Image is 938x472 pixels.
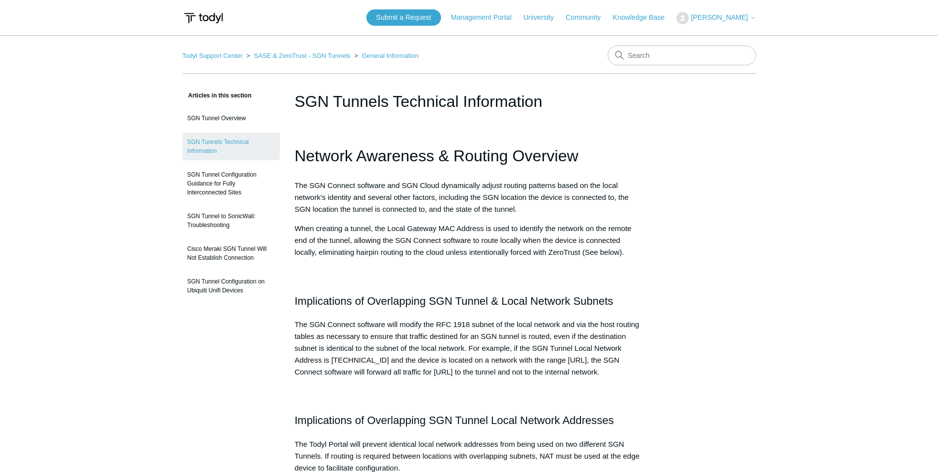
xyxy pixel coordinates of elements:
[182,165,280,202] a: SGN Tunnel Configuration Guidance for Fully Interconnected Sites
[613,12,674,23] a: Knowledge Base
[295,181,629,213] span: The SGN Connect software and SGN Cloud dynamically adjust routing patterns based on the local net...
[608,46,756,65] input: Search
[566,12,611,23] a: Community
[295,147,579,165] span: Network Awareness & Routing Overview
[182,239,280,267] a: Cisco Meraki SGN Tunnel Will Not Establish Connection
[182,109,280,128] a: SGN Tunnel Overview
[295,440,640,472] span: The Todyl Portal will prevent identical local network addresses from being used on two different ...
[451,12,521,23] a: Management Portal
[295,90,644,113] h1: SGN Tunnels Technical Information
[295,414,614,426] span: Implications of Overlapping SGN Tunnel Local Network Addresses
[295,295,613,307] span: Implications of Overlapping SGN Tunnel & Local Network Subnets
[254,52,350,59] a: SASE & ZeroTrust - SGN Tunnels
[182,133,280,160] a: SGN Tunnels Technical Information
[366,9,441,26] a: Submit a Request
[182,52,245,59] li: Todyl Support Center
[182,9,224,27] img: Todyl Support Center Help Center home page
[182,272,280,300] a: SGN Tunnel Configuration on Ubiquiti Unifi Devices
[523,12,563,23] a: University
[691,13,748,21] span: [PERSON_NAME]
[244,52,352,59] li: SASE & ZeroTrust - SGN Tunnels
[676,12,756,24] button: [PERSON_NAME]
[352,52,418,59] li: General Information
[295,224,631,256] span: When creating a tunnel, the Local Gateway MAC Address is used to identify the network on the remo...
[362,52,419,59] a: General Information
[182,52,243,59] a: Todyl Support Center
[182,207,280,235] a: SGN Tunnel to SonicWall: Troubleshooting
[182,92,252,99] span: Articles in this section
[295,320,639,376] span: The SGN Connect software will modify the RFC 1918 subnet of the local network and via the host ro...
